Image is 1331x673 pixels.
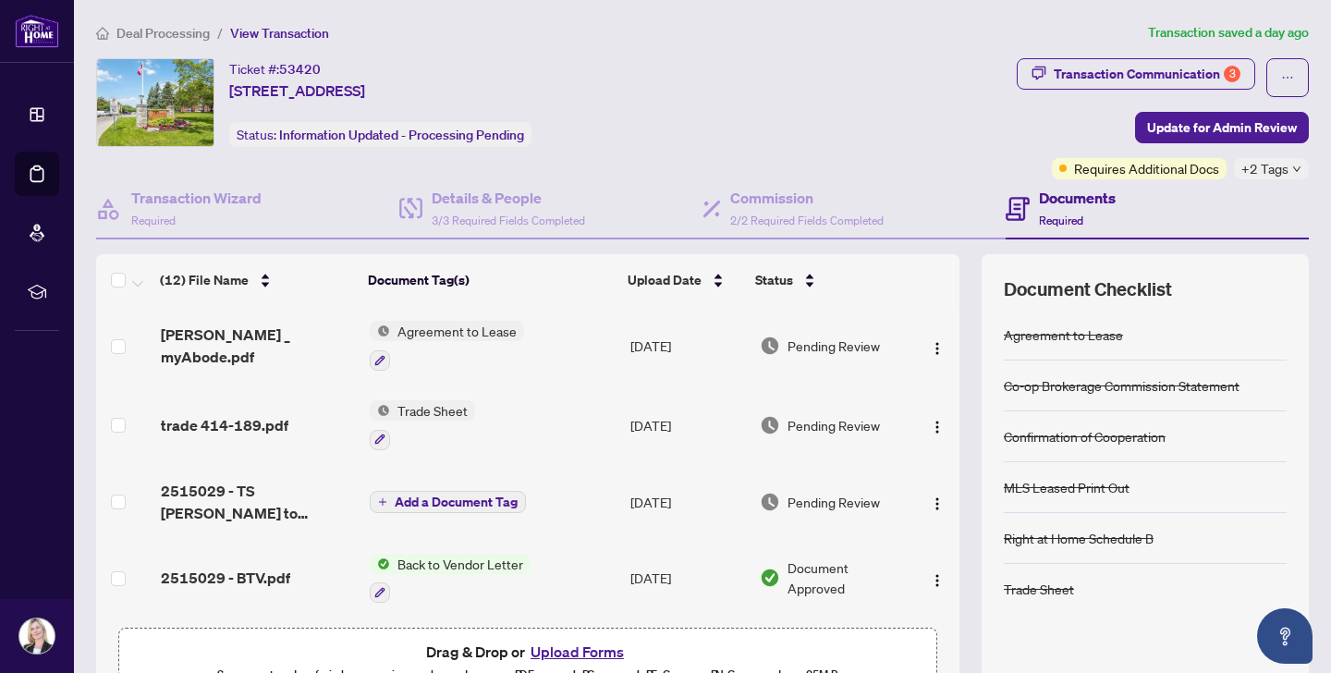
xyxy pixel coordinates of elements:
[1257,608,1313,664] button: Open asap
[1004,276,1172,302] span: Document Checklist
[153,254,360,306] th: (12) File Name
[1054,59,1240,89] div: Transaction Communication
[1004,477,1130,497] div: MLS Leased Print Out
[378,497,387,507] span: plus
[229,58,321,80] div: Ticket #:
[390,554,531,574] span: Back to Vendor Letter
[1074,158,1219,178] span: Requires Additional Docs
[217,22,223,43] li: /
[1292,165,1301,174] span: down
[370,554,390,574] img: Status Icon
[1004,324,1123,345] div: Agreement to Lease
[623,539,752,618] td: [DATE]
[620,254,749,306] th: Upload Date
[426,640,629,664] span: Drag & Drop or
[623,465,752,539] td: [DATE]
[279,127,524,143] span: Information Updated - Processing Pending
[930,420,945,434] img: Logo
[922,487,952,517] button: Logo
[788,336,880,356] span: Pending Review
[760,415,780,435] img: Document Status
[96,27,109,40] span: home
[279,61,321,78] span: 53420
[15,14,59,48] img: logo
[360,254,620,306] th: Document Tag(s)
[1039,214,1083,227] span: Required
[432,214,585,227] span: 3/3 Required Fields Completed
[922,563,952,593] button: Logo
[930,496,945,511] img: Logo
[370,321,524,371] button: Status IconAgreement to Lease
[788,492,880,512] span: Pending Review
[1017,58,1255,90] button: Transaction Communication3
[390,321,524,341] span: Agreement to Lease
[432,187,585,209] h4: Details & People
[1281,71,1294,84] span: ellipsis
[525,640,629,664] button: Upload Forms
[370,490,526,514] button: Add a Document Tag
[748,254,909,306] th: Status
[161,480,355,524] span: 2515029 - TS [PERSON_NAME] to review.pdf
[755,270,793,290] span: Status
[116,25,210,42] span: Deal Processing
[1148,22,1309,43] article: Transaction saved a day ago
[395,496,518,508] span: Add a Document Tag
[730,214,884,227] span: 2/2 Required Fields Completed
[788,415,880,435] span: Pending Review
[97,59,214,146] img: IMG-E12315024_1.jpg
[1004,426,1166,447] div: Confirmation of Cooperation
[1004,528,1154,548] div: Right at Home Schedule B
[628,270,702,290] span: Upload Date
[623,385,752,465] td: [DATE]
[230,25,329,42] span: View Transaction
[623,306,752,385] td: [DATE]
[760,568,780,588] img: Document Status
[160,270,249,290] span: (12) File Name
[390,400,475,421] span: Trade Sheet
[760,336,780,356] img: Document Status
[1241,158,1288,179] span: +2 Tags
[131,214,176,227] span: Required
[922,331,952,361] button: Logo
[370,400,475,450] button: Status IconTrade Sheet
[1135,112,1309,143] button: Update for Admin Review
[1039,187,1116,209] h4: Documents
[1004,375,1239,396] div: Co-op Brokerage Commission Statement
[1004,579,1074,599] div: Trade Sheet
[1224,66,1240,82] div: 3
[229,122,531,147] div: Status:
[370,554,531,604] button: Status IconBack to Vendor Letter
[370,321,390,341] img: Status Icon
[229,80,365,102] span: [STREET_ADDRESS]
[161,414,288,436] span: trade 414-189.pdf
[730,187,884,209] h4: Commission
[131,187,262,209] h4: Transaction Wizard
[19,618,55,654] img: Profile Icon
[930,573,945,588] img: Logo
[370,491,526,513] button: Add a Document Tag
[760,492,780,512] img: Document Status
[930,341,945,356] img: Logo
[161,324,355,368] span: [PERSON_NAME] _ myAbode.pdf
[161,567,290,589] span: 2515029 - BTV.pdf
[1147,113,1297,142] span: Update for Admin Review
[370,400,390,421] img: Status Icon
[922,410,952,440] button: Logo
[788,557,907,598] span: Document Approved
